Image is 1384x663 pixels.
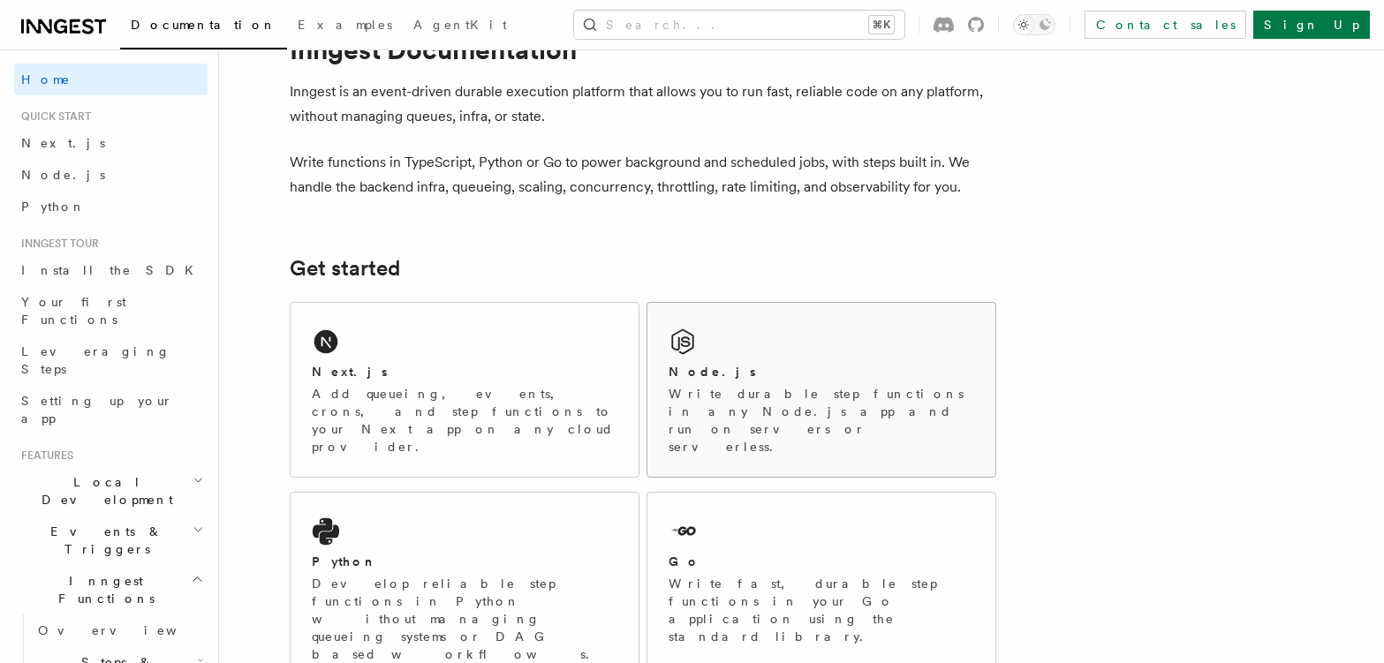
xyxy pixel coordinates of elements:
span: Setting up your app [21,394,173,426]
span: Node.js [21,168,105,182]
span: Overview [38,623,220,637]
span: Install the SDK [21,263,204,277]
a: Examples [287,5,403,48]
h2: Go [669,553,700,570]
span: Local Development [14,473,193,509]
a: Get started [290,256,400,281]
a: Setting up your app [14,385,208,434]
span: Inngest tour [14,237,99,251]
span: Features [14,448,73,463]
h2: Node.js [669,363,756,380]
a: Sign Up [1253,11,1370,39]
a: Next.js [14,127,208,159]
a: Home [14,64,208,95]
span: Inngest Functions [14,572,191,607]
span: Next.js [21,136,105,150]
a: Overview [31,614,208,646]
button: Search...⌘K [574,11,904,39]
p: Develop reliable step functions in Python without managing queueing systems or DAG based workflows. [312,575,617,663]
span: Your first Functions [21,295,126,327]
p: Write durable step functions in any Node.js app and run on servers or serverless. [669,385,974,456]
p: Write fast, durable step functions in your Go application using the standard library. [669,575,974,645]
a: Your first Functions [14,286,208,335]
a: Node.js [14,159,208,191]
a: Python [14,191,208,222]
span: Leveraging Steps [21,344,170,376]
span: Documentation [131,18,276,32]
span: Quick start [14,109,91,124]
span: Examples [298,18,392,32]
a: Contact sales [1085,11,1246,39]
button: Local Development [14,466,208,516]
span: Events & Triggers [14,523,193,558]
a: AgentKit [403,5,518,48]
p: Inngest is an event-driven durable execution platform that allows you to run fast, reliable code ... [290,79,996,129]
button: Events & Triggers [14,516,208,565]
a: Leveraging Steps [14,335,208,385]
a: Documentation [120,5,287,49]
span: Home [21,71,71,88]
a: Install the SDK [14,254,208,286]
button: Toggle dark mode [1013,14,1055,35]
p: Add queueing, events, crons, and step functions to your Next app on any cloud provider. [312,385,617,456]
h2: Python [312,553,377,570]
span: AgentKit [413,18,507,32]
kbd: ⌘K [869,16,894,34]
a: Next.jsAdd queueing, events, crons, and step functions to your Next app on any cloud provider. [290,302,639,478]
p: Write functions in TypeScript, Python or Go to power background and scheduled jobs, with steps bu... [290,150,996,200]
span: Python [21,200,86,214]
h2: Next.js [312,363,388,380]
button: Inngest Functions [14,565,208,614]
a: Node.jsWrite durable step functions in any Node.js app and run on servers or serverless. [647,302,996,478]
